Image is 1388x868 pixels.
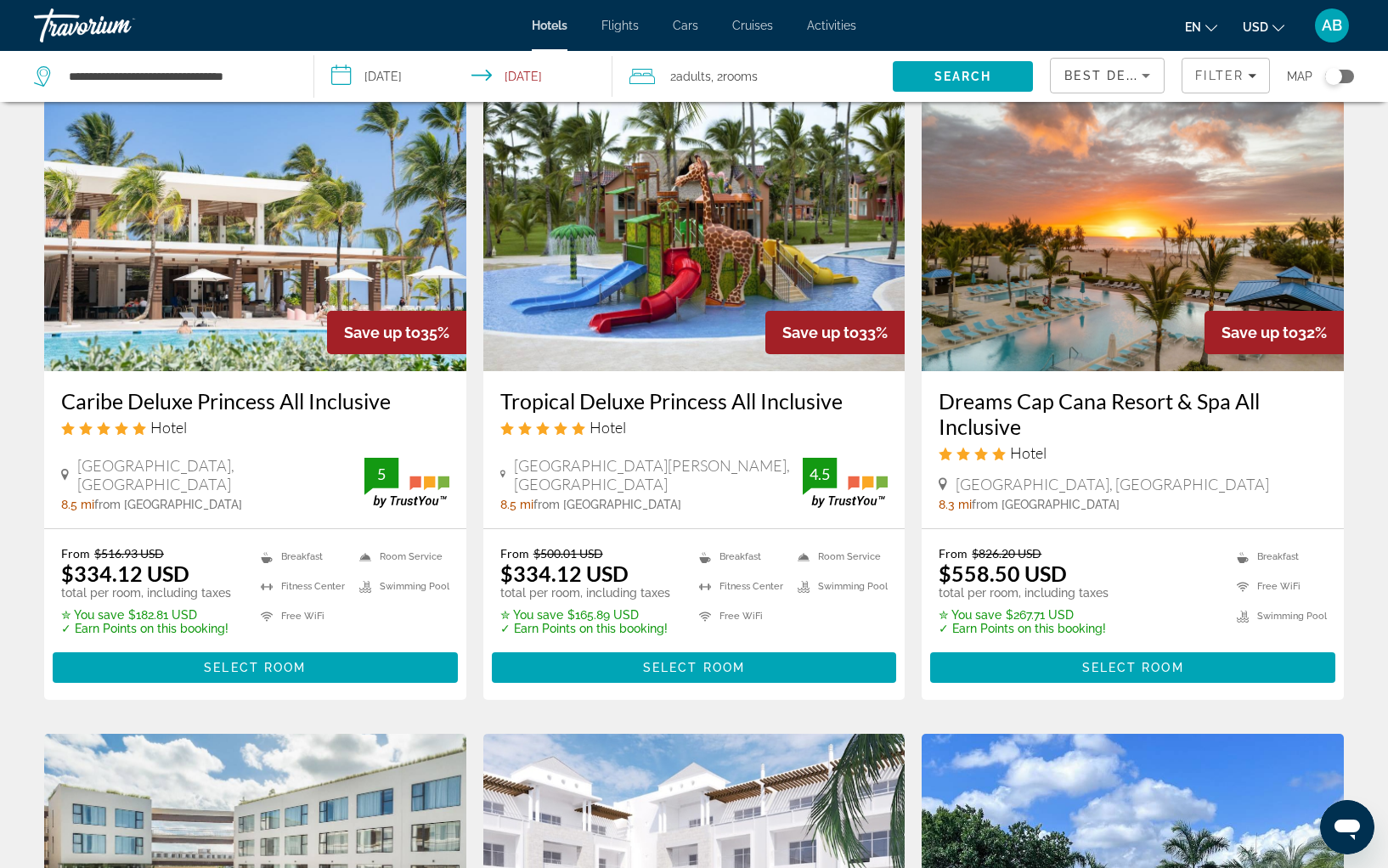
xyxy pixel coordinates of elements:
img: Caribe Deluxe Princess All Inclusive [44,99,466,371]
p: total per room, including taxes [500,586,670,600]
button: User Menu [1310,8,1354,43]
del: $500.01 USD [533,546,603,561]
span: Select Room [204,661,306,674]
span: From [61,546,90,561]
input: Search hotel destination [67,64,288,89]
span: [GEOGRAPHIC_DATA], [GEOGRAPHIC_DATA] [77,456,364,493]
span: Best Deals [1064,69,1153,82]
p: total per room, including taxes [61,586,231,600]
span: [GEOGRAPHIC_DATA], [GEOGRAPHIC_DATA] [956,475,1269,493]
button: Change currency [1243,14,1284,39]
img: TrustYou guest rating badge [364,458,449,508]
div: 5 star Hotel [500,418,889,437]
img: Tropical Deluxe Princess All Inclusive [483,99,906,371]
span: 8.5 mi [500,498,533,511]
a: Select Room [53,656,458,674]
li: Free WiFi [691,606,789,627]
div: 5 [364,464,398,484]
button: Search [893,61,1033,92]
p: $165.89 USD [500,608,670,622]
span: Hotel [1010,443,1047,462]
a: Flights [601,19,639,32]
p: ✓ Earn Points on this booking! [61,622,231,635]
button: Toggle map [1312,69,1354,84]
span: Select Room [643,661,745,674]
span: USD [1243,20,1268,34]
span: from [GEOGRAPHIC_DATA] [972,498,1120,511]
button: Travelers: 2 adults, 0 children [612,51,893,102]
li: Swimming Pool [789,576,888,597]
p: $182.81 USD [61,608,231,622]
a: Activities [807,19,856,32]
p: $267.71 USD [939,608,1109,622]
li: Fitness Center [252,576,351,597]
button: Select Room [492,652,897,683]
span: ✮ You save [61,608,124,622]
div: 33% [765,311,905,354]
a: Travorium [34,3,204,48]
span: Hotel [150,418,187,437]
a: Cars [673,19,698,32]
span: from [GEOGRAPHIC_DATA] [533,498,681,511]
a: Cruises [732,19,773,32]
del: $826.20 USD [972,546,1041,561]
span: AB [1322,17,1342,34]
img: Dreams Cap Cana Resort & Spa All Inclusive [922,99,1344,371]
a: Dreams Cap Cana Resort & Spa All Inclusive [939,388,1327,439]
span: en [1185,20,1201,34]
span: Filter [1195,69,1244,82]
del: $516.93 USD [94,546,164,561]
img: TrustYou guest rating badge [803,458,888,508]
ins: $334.12 USD [61,561,189,586]
p: ✓ Earn Points on this booking! [939,622,1109,635]
ins: $558.50 USD [939,561,1067,586]
li: Swimming Pool [351,576,449,597]
span: [GEOGRAPHIC_DATA][PERSON_NAME], [GEOGRAPHIC_DATA] [514,456,803,493]
span: ✮ You save [939,608,1002,622]
span: 2 [670,65,711,88]
span: 8.5 mi [61,498,94,511]
li: Breakfast [1228,546,1327,567]
a: Hotels [532,19,567,32]
span: From [500,546,529,561]
span: , 2 [711,65,758,88]
a: Select Room [930,656,1335,674]
div: 4.5 [803,464,837,484]
li: Breakfast [691,546,789,567]
li: Swimming Pool [1228,606,1327,627]
div: 32% [1205,311,1344,354]
a: Tropical Deluxe Princess All Inclusive [500,388,889,414]
div: 4 star Hotel [939,443,1327,462]
span: Map [1287,65,1312,88]
span: Search [934,70,992,83]
span: Save up to [1222,324,1298,341]
button: Select Room [930,652,1335,683]
li: Free WiFi [252,606,351,627]
li: Fitness Center [691,576,789,597]
span: Select Room [1082,661,1184,674]
li: Breakfast [252,546,351,567]
p: ✓ Earn Points on this booking! [500,622,670,635]
a: Caribe Deluxe Princess All Inclusive [61,388,449,414]
span: From [939,546,968,561]
iframe: Button to launch messaging window [1320,800,1374,854]
div: 35% [327,311,466,354]
button: Filters [1182,58,1270,93]
span: Save up to [782,324,859,341]
span: rooms [723,70,758,83]
button: Change language [1185,14,1217,39]
a: Select Room [492,656,897,674]
div: 5 star Hotel [61,418,449,437]
span: Hotel [590,418,626,437]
